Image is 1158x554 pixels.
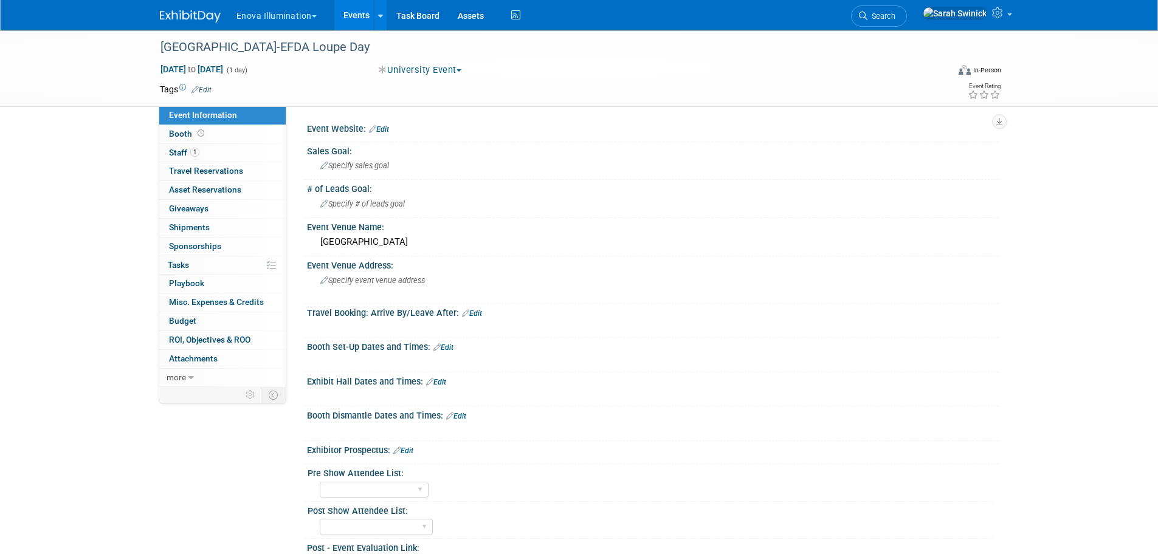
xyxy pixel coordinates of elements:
[307,120,999,135] div: Event Website:
[307,372,999,388] div: Exhibit Hall Dates and Times:
[169,222,210,232] span: Shipments
[159,162,286,180] a: Travel Reservations
[159,350,286,368] a: Attachments
[159,256,286,275] a: Tasks
[169,185,241,194] span: Asset Reservations
[374,64,466,77] button: University Event
[159,181,286,199] a: Asset Reservations
[169,148,199,157] span: Staff
[159,275,286,293] a: Playbook
[159,238,286,256] a: Sponsorships
[308,502,993,517] div: Post Show Attendee List:
[159,200,286,218] a: Giveaways
[159,331,286,349] a: ROI, Objectives & ROO
[156,36,930,58] div: [GEOGRAPHIC_DATA]-EFDA Loupe Day
[159,293,286,312] a: Misc. Expenses & Credits
[169,241,221,251] span: Sponsorships
[877,63,1002,81] div: Event Format
[446,412,466,420] a: Edit
[240,387,261,403] td: Personalize Event Tab Strip
[307,180,999,195] div: # of Leads Goal:
[369,125,389,134] a: Edit
[159,125,286,143] a: Booth
[393,446,413,455] a: Edit
[307,539,999,554] div: Post - Event Evaluation Link:
[426,378,446,386] a: Edit
[169,203,209,213] span: Giveaways
[159,106,286,125] a: Event Information
[169,316,196,326] span: Budget
[923,7,987,20] img: Sarah Swinick
[191,86,212,94] a: Edit
[307,441,999,457] div: Exhibitor Prospectus:
[169,335,250,344] span: ROI, Objectives & ROO
[307,142,999,157] div: Sales Goal:
[320,161,389,170] span: Specify sales goal
[169,129,207,138] span: Booth
[308,464,993,479] div: Pre Show Attendee List:
[169,110,237,120] span: Event Information
[160,64,224,75] span: [DATE] [DATE]
[320,199,405,208] span: Specify # of leads goal
[159,369,286,387] a: more
[959,65,971,75] img: Format-Inperson.png
[307,406,999,422] div: Booth Dismantle Dates and Times:
[169,278,204,288] span: Playbook
[159,219,286,237] a: Shipments
[851,5,907,27] a: Search
[190,148,199,157] span: 1
[160,10,221,22] img: ExhibitDay
[307,256,999,272] div: Event Venue Address:
[320,276,425,285] span: Specify event venue address
[159,144,286,162] a: Staff1
[316,233,990,251] div: [GEOGRAPHIC_DATA]
[169,354,218,363] span: Attachments
[867,12,895,21] span: Search
[169,297,264,307] span: Misc. Expenses & Credits
[261,387,286,403] td: Toggle Event Tabs
[433,343,453,352] a: Edit
[167,372,186,382] span: more
[186,64,198,74] span: to
[159,312,286,330] a: Budget
[307,338,999,354] div: Booth Set-Up Dates and Times:
[195,129,207,138] span: Booth not reserved yet
[973,66,1001,75] div: In-Person
[307,218,999,233] div: Event Venue Name:
[307,304,999,320] div: Travel Booking: Arrive By/Leave After:
[226,66,247,74] span: (1 day)
[462,309,482,318] a: Edit
[160,83,212,95] td: Tags
[169,166,243,176] span: Travel Reservations
[968,83,1001,89] div: Event Rating
[168,260,189,270] span: Tasks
